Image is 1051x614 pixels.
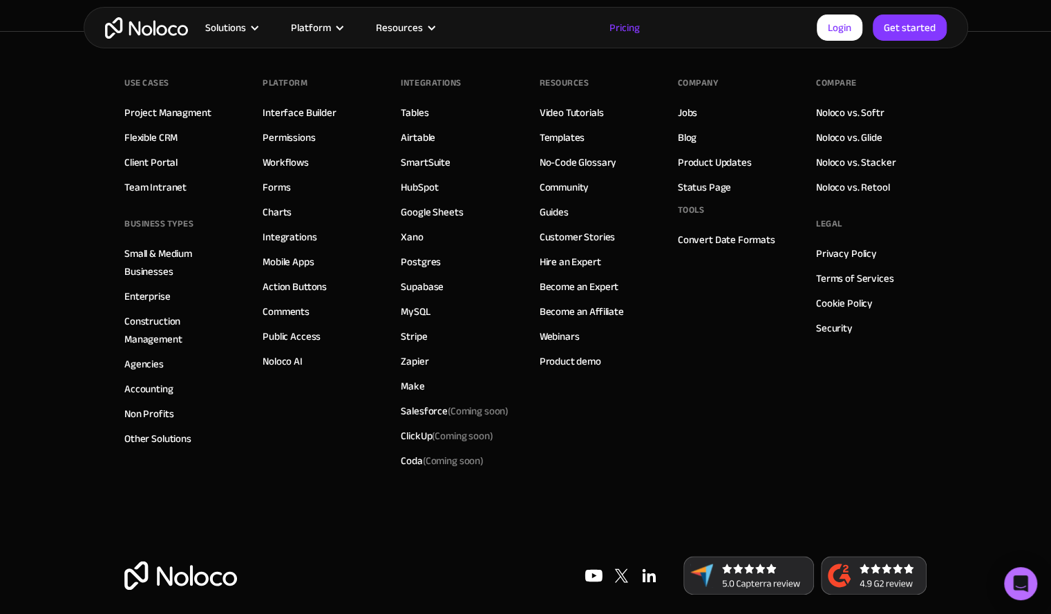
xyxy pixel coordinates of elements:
[540,303,624,320] a: Become an Affiliate
[678,200,705,220] div: Tools
[401,203,463,221] a: Google Sheets
[124,213,193,234] div: BUSINESS TYPES
[263,153,309,171] a: Workflows
[816,178,889,196] a: Noloco vs. Retool
[188,19,274,37] div: Solutions
[401,452,483,470] div: Coda
[401,402,509,420] div: Salesforce
[359,19,451,37] div: Resources
[105,17,188,39] a: home
[263,178,290,196] a: Forms
[540,73,589,93] div: Resources
[816,128,882,146] a: Noloco vs. Glide
[678,73,719,93] div: Company
[124,312,235,348] a: Construction Management
[124,430,191,448] a: Other Solutions
[816,269,893,287] a: Terms of Services
[423,451,484,470] span: (Coming soon)
[263,253,314,271] a: Mobile Apps
[124,104,211,122] a: Project Managment
[401,303,430,320] a: MySQL
[124,244,235,280] a: Small & Medium Businesses
[678,231,775,249] a: Convert Date Formats
[401,228,423,246] a: Xano
[401,73,461,93] div: INTEGRATIONS
[124,287,171,305] a: Enterprise
[401,153,451,171] a: SmartSuite
[816,294,873,312] a: Cookie Policy
[592,19,657,37] a: Pricing
[678,153,752,171] a: Product Updates
[401,278,444,296] a: Supabase
[432,426,493,445] span: (Coming soon)
[401,128,435,146] a: Airtable
[678,178,731,196] a: Status Page
[816,213,842,234] div: Legal
[540,128,585,146] a: Templates
[401,377,424,395] a: Make
[124,178,187,196] a: Team Intranet
[448,401,509,421] span: (Coming soon)
[263,104,336,122] a: Interface Builder
[540,203,569,221] a: Guides
[401,427,493,445] div: ClickUp
[274,19,359,37] div: Platform
[540,278,619,296] a: Become an Expert
[540,327,580,345] a: Webinars
[401,104,428,122] a: Tables
[873,15,947,41] a: Get started
[205,19,246,37] div: Solutions
[678,104,697,122] a: Jobs
[124,405,173,423] a: Non Profits
[816,73,857,93] div: Compare
[124,73,169,93] div: Use Cases
[263,228,316,246] a: Integrations
[540,104,604,122] a: Video Tutorials
[124,380,173,398] a: Accounting
[401,253,441,271] a: Postgres
[540,352,601,370] a: Product demo
[401,178,438,196] a: HubSpot
[263,73,307,93] div: Platform
[540,228,616,246] a: Customer Stories
[263,352,303,370] a: Noloco AI
[817,15,862,41] a: Login
[540,178,589,196] a: Community
[678,128,697,146] a: Blog
[124,128,178,146] a: Flexible CRM
[263,327,321,345] a: Public Access
[401,327,427,345] a: Stripe
[263,128,315,146] a: Permissions
[816,153,896,171] a: Noloco vs. Stacker
[291,19,331,37] div: Platform
[263,203,292,221] a: Charts
[1004,567,1037,600] div: Open Intercom Messenger
[816,244,877,262] a: Privacy Policy
[263,278,327,296] a: Action Buttons
[263,303,310,320] a: Comments
[401,352,428,370] a: Zapier
[816,104,884,122] a: Noloco vs. Softr
[124,153,178,171] a: Client Portal
[540,253,601,271] a: Hire an Expert
[124,355,164,373] a: Agencies
[376,19,423,37] div: Resources
[816,319,853,337] a: Security
[540,153,617,171] a: No-Code Glossary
